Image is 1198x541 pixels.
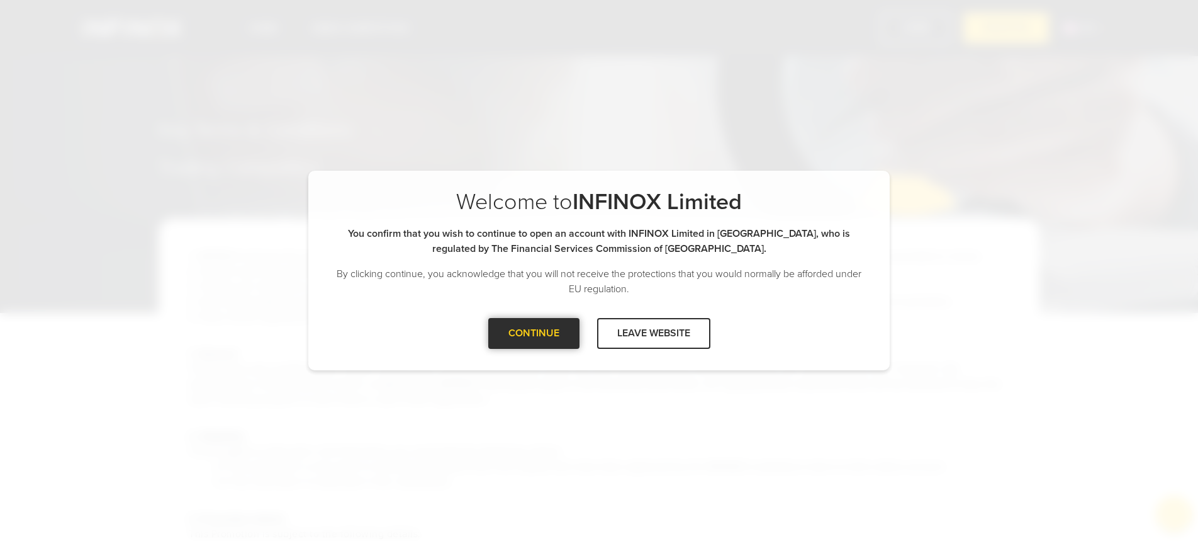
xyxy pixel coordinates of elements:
[597,318,710,349] div: LEAVE WEBSITE
[573,188,742,215] strong: INFINOX Limited
[488,318,579,349] div: CONTINUE
[333,266,865,297] p: By clicking continue, you acknowledge that you will not receive the protections that you would no...
[348,227,850,255] strong: You confirm that you wish to continue to open an account with INFINOX Limited in [GEOGRAPHIC_DATA...
[333,188,865,216] p: Welcome to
